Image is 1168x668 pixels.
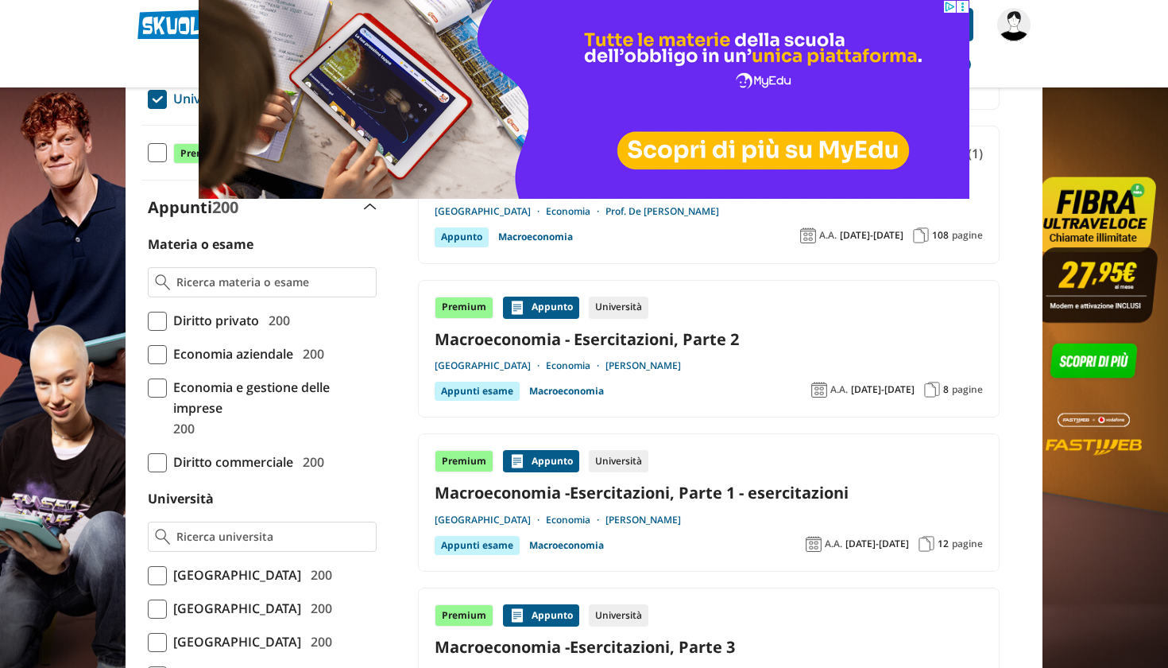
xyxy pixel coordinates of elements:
img: Pagine [913,227,929,243]
span: [DATE]-[DATE] [845,538,909,550]
img: Anno accademico [806,536,822,552]
a: Macroeconomia -Esercitazioni, Parte 3 [435,636,983,658]
img: melissalako [997,8,1031,41]
span: A.A. [819,229,837,242]
input: Ricerca materia o esame [176,274,369,290]
span: A.A. [825,538,842,550]
div: Appunto [503,297,579,319]
img: Anno accademico [811,382,827,398]
span: 200 [296,452,324,472]
a: [PERSON_NAME] [605,359,681,372]
span: pagine [952,229,983,242]
label: Materia o esame [148,235,253,253]
span: [DATE]-[DATE] [851,383,915,396]
span: 200 [296,344,324,364]
a: Prof. De [PERSON_NAME] [605,205,719,218]
a: Economia [546,205,605,218]
span: (1) [968,143,983,164]
img: Ricerca materia o esame [155,274,170,290]
span: 200 [262,310,290,331]
img: Apri e chiudi sezione [364,204,377,210]
label: Appunti [148,196,238,218]
span: 200 [167,418,195,439]
div: Appunto [503,604,579,627]
div: Appunto [503,450,579,472]
span: 200 [304,631,332,652]
span: A.A. [830,383,848,396]
img: Pagine [919,536,934,552]
img: Appunti contenuto [509,608,525,623]
a: [PERSON_NAME] [605,514,681,526]
div: Appunto [435,227,489,247]
span: Economia e gestione delle imprese [167,377,377,418]
span: 108 [932,229,949,242]
img: Appunti contenuto [509,453,525,469]
div: Università [589,297,648,319]
img: Anno accademico [800,227,816,243]
label: Università [148,490,214,507]
a: [GEOGRAPHIC_DATA] [435,514,546,526]
img: Appunti contenuto [509,300,525,316]
a: Macroeconomia [498,227,573,247]
span: Università [167,88,235,109]
span: [GEOGRAPHIC_DATA] [167,598,301,619]
span: 8 [943,383,949,396]
div: Premium [435,297,493,319]
span: 200 [212,196,238,218]
span: Diritto privato [167,310,259,331]
a: Macroeconomia [529,382,604,401]
span: 200 [304,598,332,619]
a: Economia [546,514,605,526]
span: Diritto commerciale [167,452,293,472]
a: Economia [546,359,605,372]
input: Ricerca universita [176,529,369,545]
span: 12 [938,538,949,550]
div: Appunti esame [435,536,520,555]
a: Macroeconomia [529,536,604,555]
a: Macroeconomia - Esercitazioni, Parte 2 [435,328,983,350]
span: pagine [952,383,983,396]
div: Premium [435,604,493,627]
img: Pagine [924,382,940,398]
span: [DATE]-[DATE] [840,229,903,242]
span: Premium [173,143,232,164]
div: Università [589,604,648,627]
div: Università [589,450,648,472]
span: pagine [952,538,983,550]
span: 200 [304,565,332,585]
div: Appunti esame [435,382,520,401]
a: [GEOGRAPHIC_DATA] [435,205,546,218]
a: Macroeconomia -Esercitazioni, Parte 1 - esercitazioni [435,482,983,503]
span: [GEOGRAPHIC_DATA] [167,631,301,652]
span: Economia aziendale [167,344,293,364]
span: [GEOGRAPHIC_DATA] [167,565,301,585]
a: [GEOGRAPHIC_DATA] [435,359,546,372]
div: Premium [435,450,493,472]
img: Ricerca universita [155,529,170,545]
